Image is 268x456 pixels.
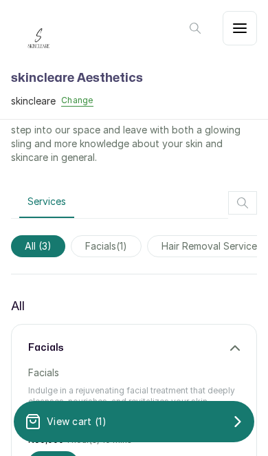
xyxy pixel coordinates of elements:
[47,415,107,428] p: View cart ( 1 )
[11,69,143,88] h1: skincleare Aesthetics
[11,296,25,316] p: All
[11,94,56,108] span: skincleare
[19,186,74,218] button: Services
[14,401,254,442] button: View cart (1)
[28,341,64,355] h3: facials
[28,385,240,429] p: Indulge in a rejuvenating facial treatment that deeply cleanses, nourishes, and revitalizes your ...
[11,94,143,108] button: skincleareChange
[11,235,65,257] span: All (3)
[11,11,66,66] img: business logo
[28,366,240,380] p: Facials
[61,95,93,107] button: Change
[71,235,142,257] span: facials(1)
